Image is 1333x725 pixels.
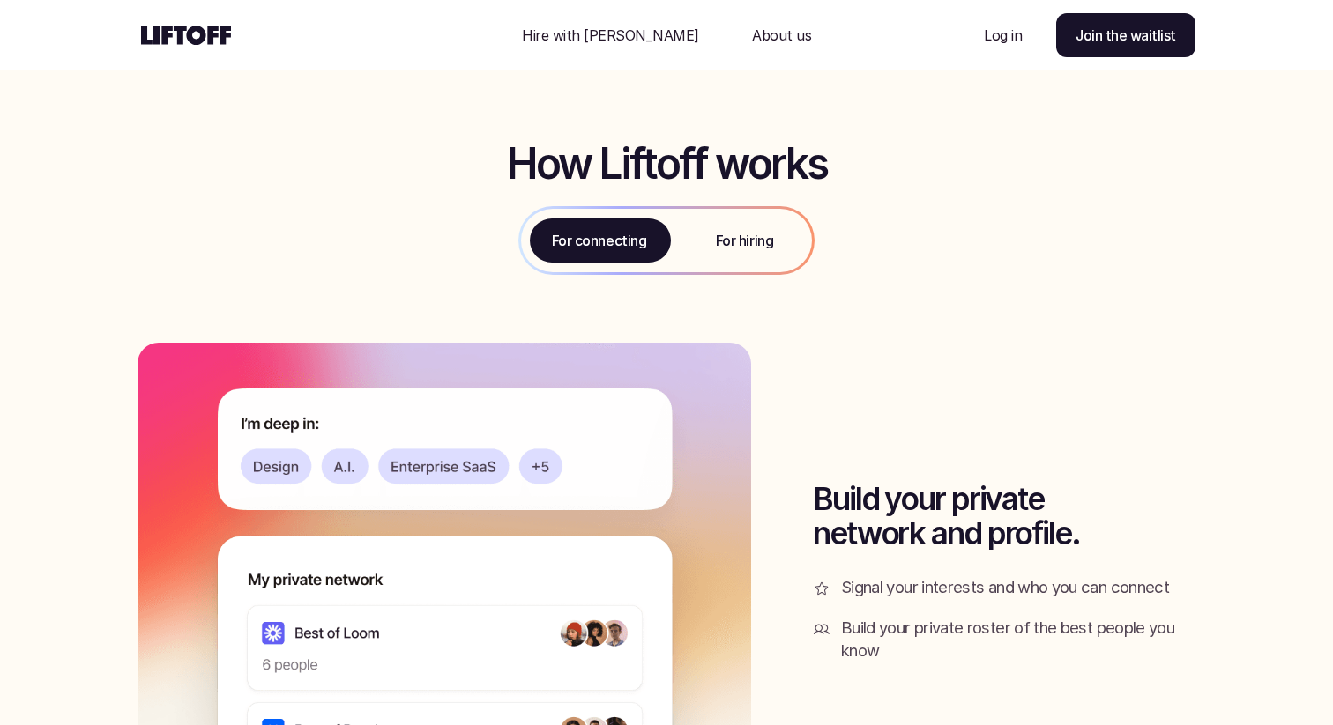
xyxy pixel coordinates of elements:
p: Build your private roster of the best people you know [841,617,1195,662]
p: For connecting [552,230,646,251]
h3: Build your private network and profile. [813,482,1195,550]
p: Hire with [PERSON_NAME] [522,25,699,46]
p: Signal your interests and who you can connect [841,576,1195,599]
a: Nav Link [963,14,1043,56]
a: Nav Link [501,14,720,56]
a: Join the waitlist [1056,13,1195,57]
p: For hiring [716,230,773,251]
a: Nav Link [731,14,832,56]
p: Join the waitlist [1076,25,1176,46]
p: About us [752,25,811,46]
h2: How Liftoff works [506,141,827,188]
p: Log in [984,25,1022,46]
